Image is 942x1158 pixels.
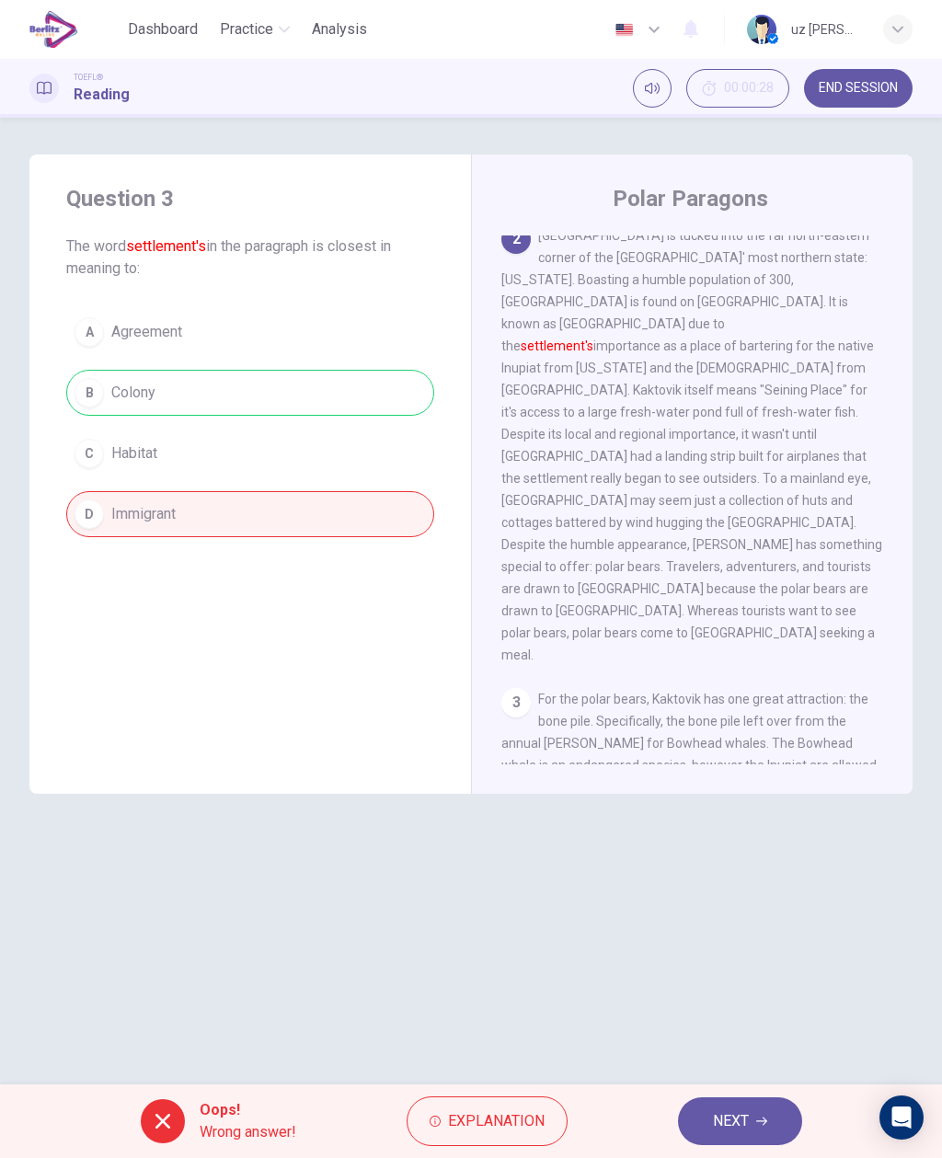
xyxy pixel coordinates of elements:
h4: Question 3 [66,184,434,213]
button: 00:00:28 [686,69,789,108]
h1: Reading [74,84,130,106]
img: en [613,23,636,37]
div: uz [PERSON_NAME] [791,18,861,40]
font: settlement's [521,338,593,353]
button: Practice [213,13,297,46]
font: settlement's [126,237,206,255]
span: 00:00:28 [724,81,774,96]
span: Oops! [200,1099,296,1121]
span: Wrong answer! [200,1121,296,1143]
button: Analysis [304,13,374,46]
button: Dashboard [121,13,205,46]
a: EduSynch logo [29,11,121,48]
div: 3 [501,688,531,717]
div: 2 [501,224,531,254]
h4: Polar Paragons [613,184,768,213]
button: NEXT [678,1097,802,1145]
span: Practice [220,18,273,40]
span: For the polar bears, Kaktovik has one great attraction: the bone pile. Specifically, the bone pil... [501,692,884,993]
img: Profile picture [747,15,776,44]
span: The word in the paragraph is closest in meaning to: [66,235,434,280]
span: NEXT [713,1108,749,1134]
div: Hide [686,69,789,108]
img: EduSynch logo [29,11,78,48]
span: Analysis [312,18,367,40]
span: TOEFL® [74,71,103,84]
div: Mute [633,69,672,108]
div: Open Intercom Messenger [879,1095,924,1140]
button: Explanation [407,1096,568,1146]
span: END SESSION [819,81,898,96]
span: Dashboard [128,18,198,40]
span: Explanation [448,1108,545,1134]
button: END SESSION [804,69,913,108]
